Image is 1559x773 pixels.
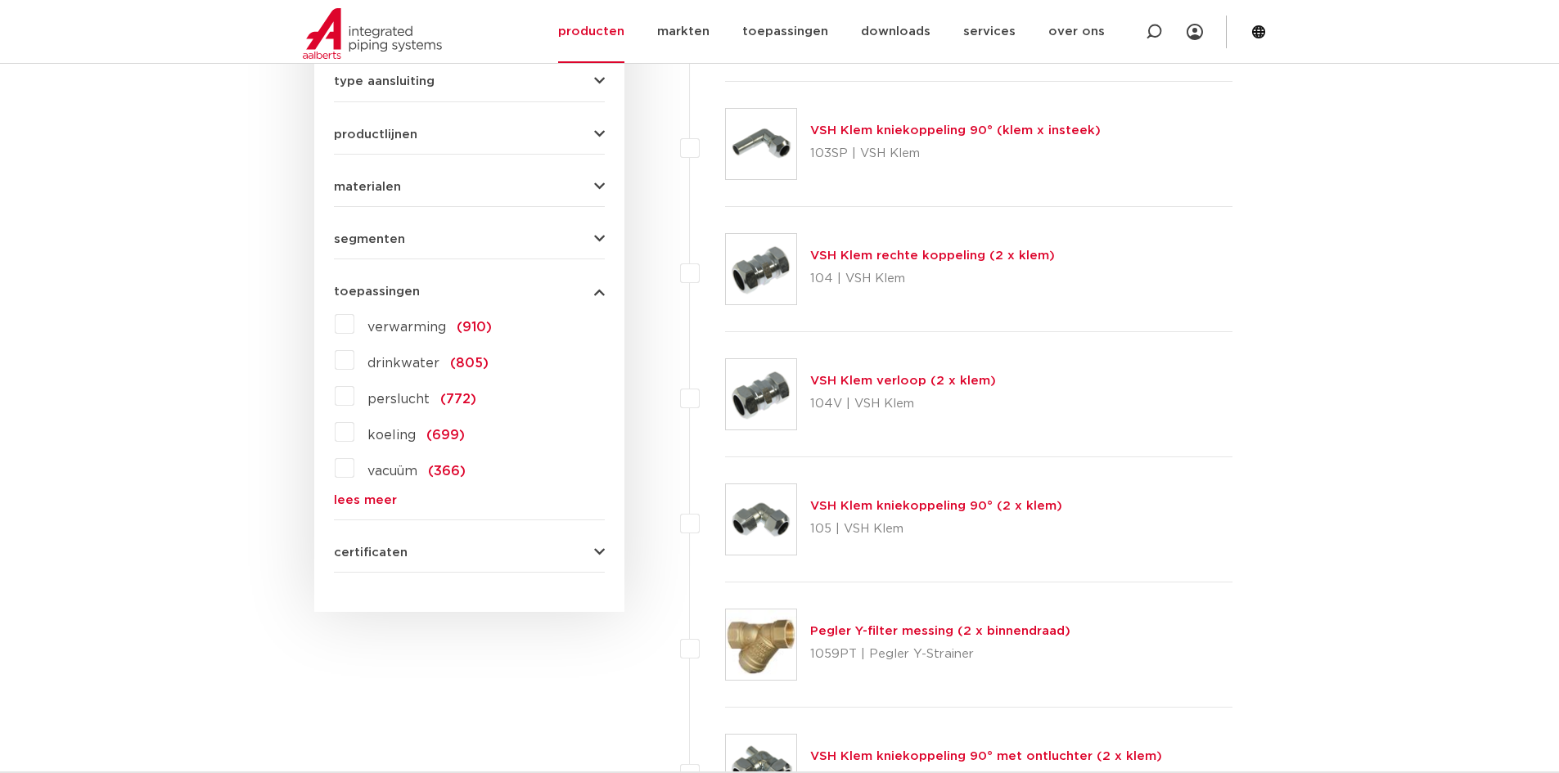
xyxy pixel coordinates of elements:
a: Pegler Y-filter messing (2 x binnendraad) [810,625,1070,637]
p: 104V | VSH Klem [810,391,996,417]
span: drinkwater [367,357,439,370]
p: 103SP | VSH Klem [810,141,1101,167]
a: VSH Klem verloop (2 x klem) [810,375,996,387]
span: type aansluiting [334,75,435,88]
span: segmenten [334,233,405,245]
span: toepassingen [334,285,420,298]
span: (366) [428,465,466,478]
a: lees meer [334,494,605,506]
a: VSH Klem rechte koppeling (2 x klem) [810,249,1055,262]
span: koeling [367,429,416,442]
a: VSH Klem kniekoppeling 90° (2 x klem) [810,500,1062,512]
img: Thumbnail for VSH Klem kniekoppeling 90° (2 x klem) [726,484,796,555]
img: Thumbnail for Pegler Y-filter messing (2 x binnendraad) [726,609,796,680]
span: (699) [426,429,465,442]
img: Thumbnail for VSH Klem rechte koppeling (2 x klem) [726,234,796,304]
span: (772) [440,393,476,406]
p: 104 | VSH Klem [810,266,1055,292]
a: VSH Klem kniekoppeling 90° met ontluchter (2 x klem) [810,750,1162,762]
p: 1059PT | Pegler Y-Strainer [810,641,1070,667]
button: productlijnen [334,128,605,141]
span: (910) [457,321,492,334]
button: toepassingen [334,285,605,298]
button: materialen [334,181,605,193]
img: Thumbnail for VSH Klem verloop (2 x klem) [726,359,796,429]
a: VSH Klem kniekoppeling 90° (klem x insteek) [810,124,1101,137]
span: verwarming [367,321,446,334]
span: certificaten [334,546,408,559]
span: vacuüm [367,465,417,478]
span: perslucht [367,393,430,406]
button: segmenten [334,233,605,245]
button: certificaten [334,546,605,559]
span: materialen [334,181,401,193]
span: productlijnen [334,128,417,141]
span: (805) [450,357,489,370]
button: type aansluiting [334,75,605,88]
p: 105 | VSH Klem [810,516,1062,542]
img: Thumbnail for VSH Klem kniekoppeling 90° (klem x insteek) [726,109,796,179]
